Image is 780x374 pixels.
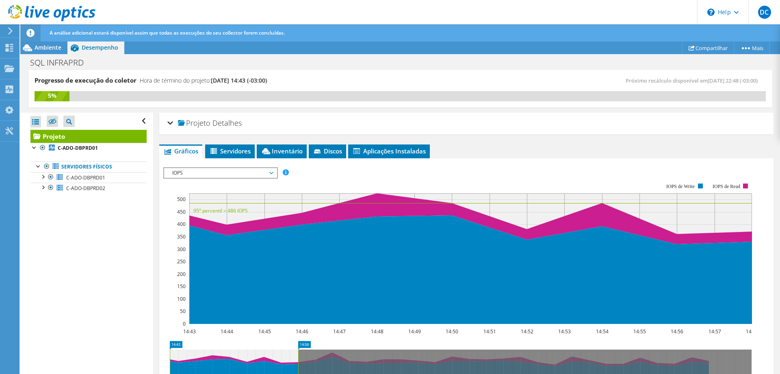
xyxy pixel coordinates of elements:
text: 50 [180,308,186,315]
text: 14:54 [596,328,609,335]
text: 14:44 [221,328,233,335]
span: C-ADO-DBPRD02 [66,185,105,192]
text: 14:58 [746,328,758,335]
text: 450 [177,208,186,215]
a: C-ADO-DBPRD01 [30,172,147,183]
a: C-ADO-DBPRD01 [30,143,147,153]
text: 300 [177,246,186,253]
span: Servidores [209,147,251,155]
text: 14:57 [708,328,721,335]
a: Servidores físicos [30,162,147,172]
span: Gráficos [163,147,198,155]
span: [DATE] 22:48 (-03:00) [708,77,758,84]
text: 14:53 [558,328,571,335]
span: Discos [313,147,342,155]
a: C-ADO-DBPRD02 [30,183,147,193]
span: Desempenho [82,44,118,51]
text: 14:43 [183,328,196,335]
span: C-ADO-DBPRD01 [66,174,105,181]
text: 14:51 [483,328,496,335]
text: 14:48 [371,328,383,335]
span: Ambiente [35,44,61,51]
h4: Hora de término do projeto: [140,76,267,85]
a: Projeto [30,130,147,143]
text: 0 [183,320,186,327]
span: [DATE] 14:43 (-03:00) [211,77,267,84]
span: Próximo recálculo disponível em [626,77,762,84]
span: Aplicações Instaladas [352,147,426,155]
text: 500 [177,196,186,203]
text: 14:52 [521,328,533,335]
span: A análise adicional estará disponível assim que todas as execuções do seu collector forem concluí... [50,29,285,36]
text: 14:50 [446,328,458,335]
text: 14:49 [408,328,421,335]
span: Detalhes [212,118,242,128]
span: Projeto [178,119,210,127]
text: 100 [177,295,186,302]
a: Compartilhar [682,42,734,54]
text: 14:56 [671,328,683,335]
div: 5% [35,91,69,100]
text: 14:47 [333,328,346,335]
a: Mais [734,42,770,54]
span: Inventário [261,147,303,155]
text: 14:55 [633,328,646,335]
text: 250 [177,258,186,265]
text: 95° percentil = 486 IOPS [193,207,248,214]
h1: SQL INFRAPRD [26,58,96,67]
span: DC [758,6,771,19]
text: IOPS de Read [713,184,740,189]
span: IOPS [168,168,273,178]
text: 350 [177,233,186,240]
text: 14:45 [258,328,271,335]
text: IOPS de Write [666,184,695,189]
text: 200 [177,271,186,278]
text: 150 [177,283,186,290]
svg: \n [707,9,715,16]
text: 400 [177,221,186,227]
text: 14:46 [296,328,308,335]
b: C-ADO-DBPRD01 [58,144,98,151]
